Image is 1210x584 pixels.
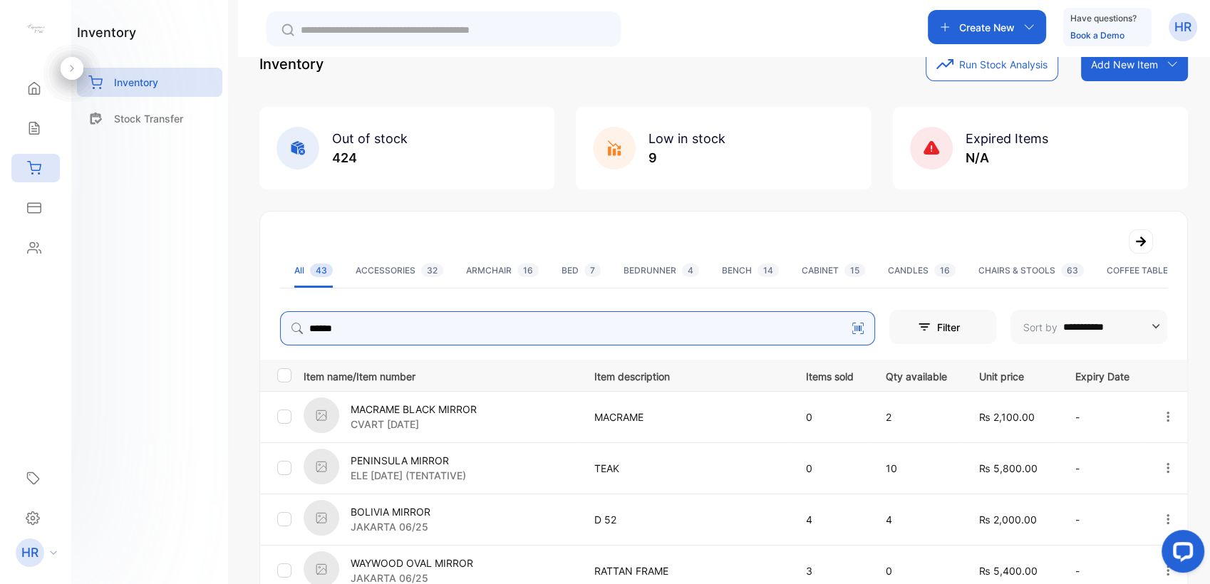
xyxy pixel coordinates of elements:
h1: inventory [77,23,136,42]
p: Create New [959,20,1015,35]
p: PENINSULA MIRROR [351,453,466,468]
p: Inventory [114,75,158,90]
p: CVART [DATE] [351,417,477,432]
p: 4 [885,512,950,527]
a: Inventory [77,68,222,97]
p: Item name/Item number [304,366,576,384]
p: Stock Transfer [114,111,183,126]
button: Sort by [1010,310,1167,344]
div: All [294,264,333,277]
span: 16 [934,264,956,277]
p: MACRAME BLACK MIRROR [351,402,477,417]
div: BENCH [722,264,779,277]
p: - [1075,410,1132,424]
p: JAKARTA 06/25 [351,519,430,534]
img: logo [25,19,46,40]
span: 14 [757,264,779,277]
p: TEAK [594,461,776,476]
span: 4 [682,264,699,277]
p: MACRAME [594,410,776,424]
span: ₨ 5,800.00 [979,462,1038,474]
span: 32 [421,264,443,277]
p: WAYWOOD OVAL MIRROR [351,556,473,570]
span: ₨ 5,400.00 [979,565,1038,577]
p: Sort by [1023,320,1058,335]
p: 0 [806,461,857,476]
p: Items sold [806,366,857,384]
p: Qty available [885,366,950,384]
div: ACCESSORIES [356,264,443,277]
div: COFFEE TABLE [1107,264,1195,277]
p: ELE [DATE] (TENTATIVE) [351,468,466,483]
button: Run Stock Analysis [926,47,1058,81]
p: Have questions? [1070,11,1137,26]
p: Expiry Date [1075,366,1132,384]
div: BED [562,264,601,277]
p: BOLIVIA MIRROR [351,504,430,519]
p: - [1075,512,1132,527]
iframe: LiveChat chat widget [1150,524,1210,584]
button: HR [1169,10,1197,44]
img: item [304,449,339,484]
img: item [304,397,339,433]
p: 9 [648,148,725,167]
p: 424 [332,148,408,167]
span: Out of stock [332,131,408,146]
a: Book a Demo [1070,30,1124,41]
p: 0 [885,563,950,578]
span: 16 [517,264,539,277]
span: 7 [584,264,601,277]
p: - [1075,461,1132,476]
button: Create New [928,10,1046,44]
p: 10 [885,461,950,476]
span: ₨ 2,100.00 [979,411,1035,423]
p: N/A [966,148,1048,167]
p: 4 [806,512,857,527]
a: Stock Transfer [77,104,222,133]
div: CABINET [802,264,865,277]
p: Add New Item [1091,57,1158,72]
p: 0 [806,410,857,424]
div: BEDRUNNER [624,264,699,277]
p: Item description [594,366,776,384]
p: D 52 [594,512,776,527]
span: 63 [1061,264,1084,277]
span: Expired Items [966,131,1048,146]
div: ARMCHAIR [466,264,539,277]
p: - [1075,563,1132,578]
p: Unit price [979,366,1046,384]
p: RATTAN FRAME [594,563,776,578]
p: HR [21,543,38,562]
span: 43 [310,264,333,277]
span: 15 [844,264,865,277]
p: 2 [885,410,950,424]
div: CHAIRS & STOOLS [978,264,1084,277]
img: item [304,500,339,536]
p: HR [1174,18,1191,36]
span: ₨ 2,000.00 [979,513,1037,526]
p: Inventory [259,53,324,75]
p: 3 [806,563,857,578]
div: CANDLES [888,264,956,277]
span: Low in stock [648,131,725,146]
